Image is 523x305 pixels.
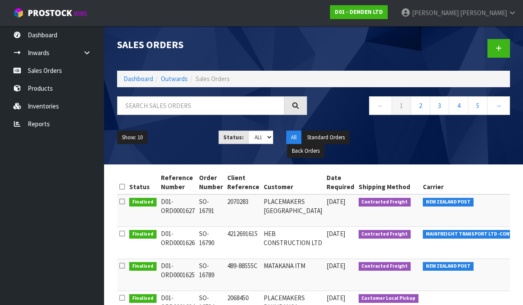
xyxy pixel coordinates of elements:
[197,259,225,291] td: SO-16789
[324,171,356,194] th: Date Required
[327,294,345,302] span: [DATE]
[124,75,153,83] a: Dashboard
[159,194,197,227] td: D01-ORD0001627
[487,96,510,115] a: →
[468,96,487,115] a: 5
[423,198,474,207] span: NEW ZEALAND POST
[261,171,324,194] th: Customer
[13,7,24,18] img: cube-alt.png
[327,262,345,270] span: [DATE]
[117,131,147,144] button: Show: 10
[196,75,230,83] span: Sales Orders
[327,197,345,206] span: [DATE]
[359,198,411,207] span: Contracted Freight
[159,259,197,291] td: D01-ORD0001625
[161,75,188,83] a: Outwards
[129,294,157,303] span: Finalised
[197,194,225,227] td: SO-16791
[129,230,157,239] span: Finalised
[261,259,324,291] td: MATAKANA ITM
[159,226,197,259] td: D01-ORD0001626
[159,171,197,194] th: Reference Number
[197,171,225,194] th: Order Number
[302,131,350,144] button: Standard Orders
[460,9,507,17] span: [PERSON_NAME]
[223,134,244,141] strong: Status:
[359,294,419,303] span: Customer Local Pickup
[359,230,411,239] span: Contracted Freight
[127,171,159,194] th: Status
[356,171,421,194] th: Shipping Method
[327,230,345,238] span: [DATE]
[287,144,324,158] button: Back Orders
[225,226,261,259] td: 4212691615
[369,96,392,115] a: ←
[335,8,383,16] strong: D01 - DEMDEN LTD
[129,262,157,271] span: Finalised
[423,230,522,239] span: MAINFREIGHT TRANSPORT LTD -CONWLA
[286,131,301,144] button: All
[117,96,284,115] input: Search sales orders
[359,262,411,271] span: Contracted Freight
[117,39,307,50] h1: Sales Orders
[129,198,157,207] span: Finalised
[320,96,510,118] nav: Page navigation
[261,226,324,259] td: HEB CONSTRUCTION LTD
[412,9,459,17] span: [PERSON_NAME]
[28,7,72,19] span: ProStock
[225,194,261,227] td: 2070283
[225,171,261,194] th: Client Reference
[449,96,468,115] a: 4
[74,10,87,18] small: WMS
[261,194,324,227] td: PLACEMAKERS [GEOGRAPHIC_DATA]
[411,96,430,115] a: 2
[225,259,261,291] td: 489-88555C
[197,226,225,259] td: SO-16790
[423,262,474,271] span: NEW ZEALAND POST
[392,96,411,115] a: 1
[430,96,449,115] a: 3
